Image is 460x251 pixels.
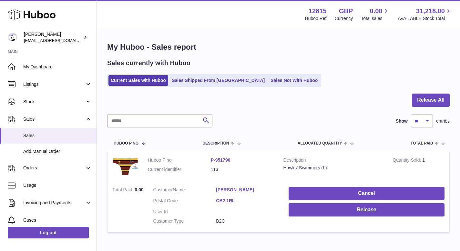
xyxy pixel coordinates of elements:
[108,75,168,86] a: Current Sales with Huboo
[216,187,279,193] a: [PERSON_NAME]
[370,7,383,15] span: 0.00
[398,15,452,22] span: AVAILABLE Stock Total
[305,15,327,22] div: Huboo Ref
[112,187,135,194] strong: Total Paid
[23,148,92,155] span: Add Manual Order
[361,7,390,22] a: 0.00 Total sales
[8,33,17,42] img: shophawksclub@gmail.com
[211,157,230,163] a: P-951790
[396,118,408,124] label: Show
[23,165,85,171] span: Orders
[8,227,89,238] a: Log out
[416,7,445,15] span: 31,218.00
[153,187,216,195] dt: Name
[339,7,353,15] strong: GBP
[135,187,143,192] span: 0.00
[153,198,216,206] dt: Postal Code
[411,141,433,146] span: Total paid
[412,94,450,107] button: Release All
[398,7,452,22] a: 31,218.00 AVAILABLE Stock Total
[24,38,95,43] span: [EMAIL_ADDRESS][DOMAIN_NAME]
[393,157,422,164] strong: Quantity Sold
[268,75,320,86] a: Sales Not With Huboo
[388,152,449,182] td: 1
[202,141,229,146] span: Description
[153,218,216,224] dt: Customer Type
[335,15,353,22] div: Currency
[107,42,450,52] h1: My Huboo - Sales report
[153,209,216,215] dt: User Id
[436,118,450,124] span: entries
[148,157,211,163] dt: Huboo P no
[23,133,92,139] span: Sales
[169,75,267,86] a: Sales Shipped From [GEOGRAPHIC_DATA]
[23,217,92,223] span: Cases
[298,141,342,146] span: ALLOCATED Quantity
[283,165,383,171] div: Hawks' Swimmers (L)
[23,99,85,105] span: Stock
[283,157,383,165] strong: Description
[112,157,138,176] img: 1708435526.jpg
[107,59,190,67] h2: Sales currently with Huboo
[289,187,445,200] button: Cancel
[309,7,327,15] strong: 12815
[216,198,279,204] a: CB2 1RL
[153,187,173,192] span: Customer
[148,166,211,173] dt: Current identifier
[361,15,390,22] span: Total sales
[23,81,85,87] span: Listings
[216,218,279,224] dd: B2C
[23,116,85,122] span: Sales
[211,166,274,173] dd: 113
[23,200,85,206] span: Invoicing and Payments
[23,64,92,70] span: My Dashboard
[23,182,92,188] span: Usage
[114,141,138,146] span: Huboo P no
[24,31,82,44] div: [PERSON_NAME]
[289,203,445,216] button: Release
